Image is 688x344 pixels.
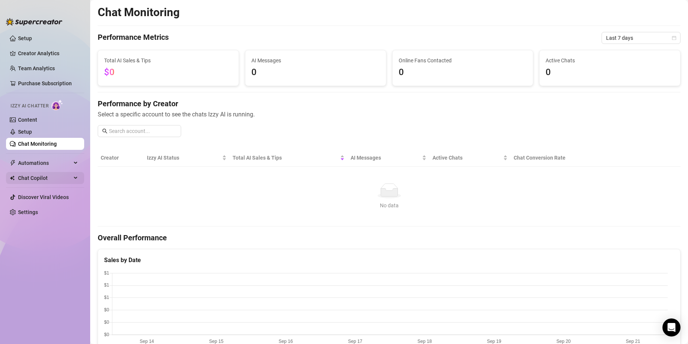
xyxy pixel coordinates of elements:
[98,110,680,119] span: Select a specific account to see the chats Izzy AI is running.
[348,149,429,167] th: AI Messages
[662,318,680,336] div: Open Intercom Messenger
[18,35,32,41] a: Setup
[18,209,38,215] a: Settings
[251,65,380,80] span: 0
[10,175,15,181] img: Chat Copilot
[98,5,180,20] h2: Chat Monitoring
[18,77,78,89] a: Purchase Subscription
[98,149,144,167] th: Creator
[546,65,674,80] span: 0
[10,160,16,166] span: thunderbolt
[230,149,348,167] th: Total AI Sales & Tips
[102,128,107,134] span: search
[432,154,502,162] span: Active Chats
[606,32,676,44] span: Last 7 days
[18,129,32,135] a: Setup
[104,255,674,265] div: Sales by Date
[104,67,115,77] span: $0
[18,157,71,169] span: Automations
[98,32,169,44] h4: Performance Metrics
[399,65,527,80] span: 0
[11,103,48,110] span: Izzy AI Chatter
[98,232,680,243] h4: Overall Performance
[51,100,63,110] img: AI Chatter
[672,36,676,40] span: calendar
[18,141,57,147] a: Chat Monitoring
[399,56,527,65] span: Online Fans Contacted
[511,149,622,167] th: Chat Conversion Rate
[233,154,339,162] span: Total AI Sales & Tips
[18,117,37,123] a: Content
[546,56,674,65] span: Active Chats
[109,127,177,135] input: Search account...
[98,98,680,109] h4: Performance by Creator
[351,154,420,162] span: AI Messages
[429,149,511,167] th: Active Chats
[18,65,55,71] a: Team Analytics
[18,47,78,59] a: Creator Analytics
[6,18,62,26] img: logo-BBDzfeDw.svg
[18,172,71,184] span: Chat Copilot
[18,194,69,200] a: Discover Viral Videos
[147,154,221,162] span: Izzy AI Status
[104,201,674,210] div: No data
[251,56,380,65] span: AI Messages
[104,56,233,65] span: Total AI Sales & Tips
[144,149,230,167] th: Izzy AI Status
